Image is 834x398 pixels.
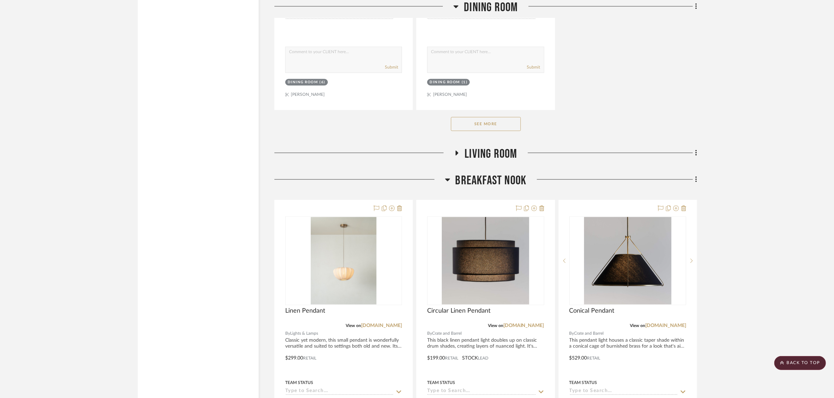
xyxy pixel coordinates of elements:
[462,80,468,85] div: (1)
[451,117,521,131] button: See More
[285,330,290,337] span: By
[361,323,402,328] a: [DOMAIN_NAME]
[465,147,517,162] span: Living Room
[427,379,455,386] div: Team Status
[320,80,326,85] div: (6)
[569,330,574,337] span: By
[427,307,490,315] span: Circular Linen Pendant
[285,388,394,395] input: Type to Search…
[569,379,597,386] div: Team Status
[430,80,460,85] div: Dining Room
[285,307,325,315] span: Linen Pendant
[432,330,462,337] span: Crate and Barrel
[455,173,527,188] span: Breakfast Nook
[288,80,318,85] div: Dining Room
[584,217,671,304] img: Conical Pendant
[427,388,535,395] input: Type to Search…
[527,64,540,70] button: Submit
[630,324,645,328] span: View on
[285,379,313,386] div: Team Status
[290,330,318,337] span: Lights & Lamps
[488,324,503,328] span: View on
[503,323,544,328] a: [DOMAIN_NAME]
[569,307,614,315] span: Conical Pendant
[427,216,544,305] div: 0
[427,330,432,337] span: By
[311,217,376,304] img: Linen Pendant
[442,217,529,304] img: Circular Linen Pendant
[569,388,678,395] input: Type to Search…
[385,64,398,70] button: Submit
[574,330,604,337] span: Crate and Barrel
[286,216,402,305] div: 0
[645,323,686,328] a: [DOMAIN_NAME]
[774,356,826,370] scroll-to-top-button: BACK TO TOP
[346,324,361,328] span: View on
